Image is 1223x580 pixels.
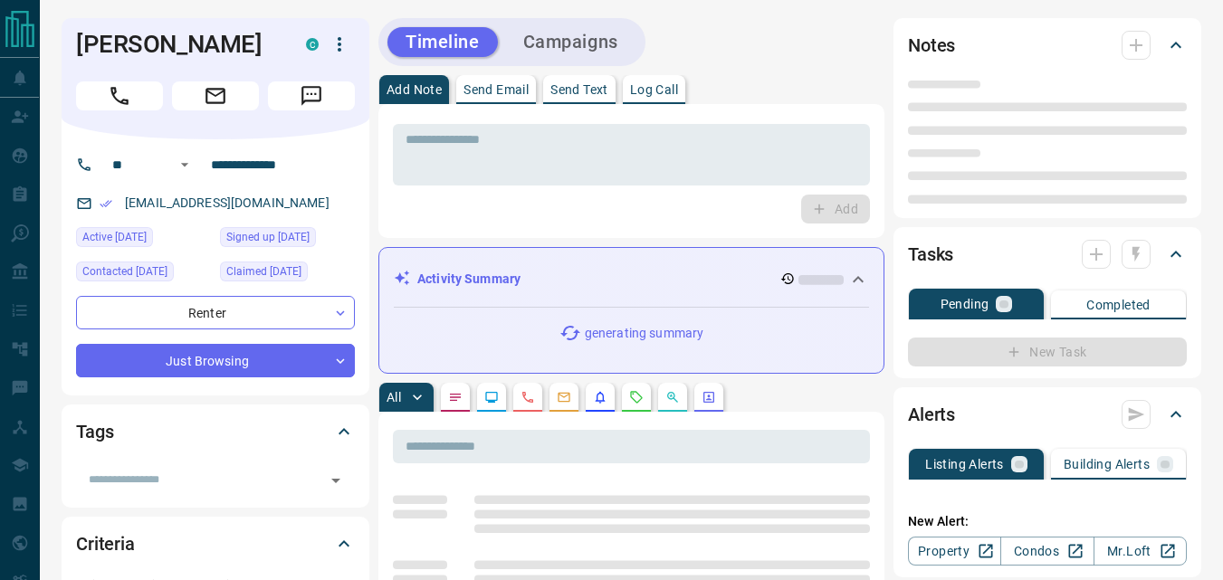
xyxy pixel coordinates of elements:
[1086,299,1151,311] p: Completed
[908,31,955,60] h2: Notes
[908,240,953,269] h2: Tasks
[174,154,196,176] button: Open
[394,262,869,296] div: Activity Summary
[448,390,463,404] svg: Notes
[593,390,607,404] svg: Listing Alerts
[941,298,989,310] p: Pending
[76,417,113,446] h2: Tags
[306,38,319,51] div: condos.ca
[908,537,1001,566] a: Property
[226,262,301,280] span: Claimed [DATE]
[908,512,1187,531] p: New Alert:
[172,81,259,110] span: Email
[1000,537,1094,566] a: Condos
[505,27,636,57] button: Campaigns
[908,233,1187,276] div: Tasks
[76,261,211,287] div: Fri Jul 26 2024
[484,390,499,404] svg: Lead Browsing Activity
[76,529,135,558] h2: Criteria
[908,400,955,429] h2: Alerts
[387,391,401,404] p: All
[82,228,147,246] span: Active [DATE]
[76,344,355,377] div: Just Browsing
[463,83,529,96] p: Send Email
[76,81,163,110] span: Call
[925,458,1004,471] p: Listing Alerts
[76,227,211,252] div: Fri Aug 15 2025
[125,195,330,210] a: [EMAIL_ADDRESS][DOMAIN_NAME]
[585,324,703,343] p: generating summary
[76,410,355,453] div: Tags
[76,296,355,329] div: Renter
[1094,537,1187,566] a: Mr.Loft
[550,83,608,96] p: Send Text
[76,522,355,566] div: Criteria
[100,197,112,210] svg: Email Verified
[387,83,442,96] p: Add Note
[268,81,355,110] span: Message
[629,390,644,404] svg: Requests
[665,390,680,404] svg: Opportunities
[226,228,310,246] span: Signed up [DATE]
[323,468,349,493] button: Open
[1064,458,1150,471] p: Building Alerts
[387,27,498,57] button: Timeline
[557,390,571,404] svg: Emails
[908,393,1187,436] div: Alerts
[630,83,678,96] p: Log Call
[702,390,716,404] svg: Agent Actions
[76,30,279,59] h1: [PERSON_NAME]
[220,261,355,287] div: Thu Apr 25 2024
[82,262,167,280] span: Contacted [DATE]
[417,270,521,289] p: Activity Summary
[220,227,355,252] div: Mon Jun 27 2022
[521,390,535,404] svg: Calls
[908,24,1187,67] div: Notes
